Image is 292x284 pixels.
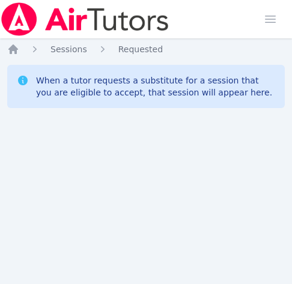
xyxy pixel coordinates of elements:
nav: Breadcrumb [7,43,285,55]
a: Sessions [50,43,87,55]
a: Requested [118,43,163,55]
span: Sessions [50,44,87,54]
div: When a tutor requests a substitute for a session that you are eligible to accept, that session wi... [36,74,275,98]
span: Requested [118,44,163,54]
